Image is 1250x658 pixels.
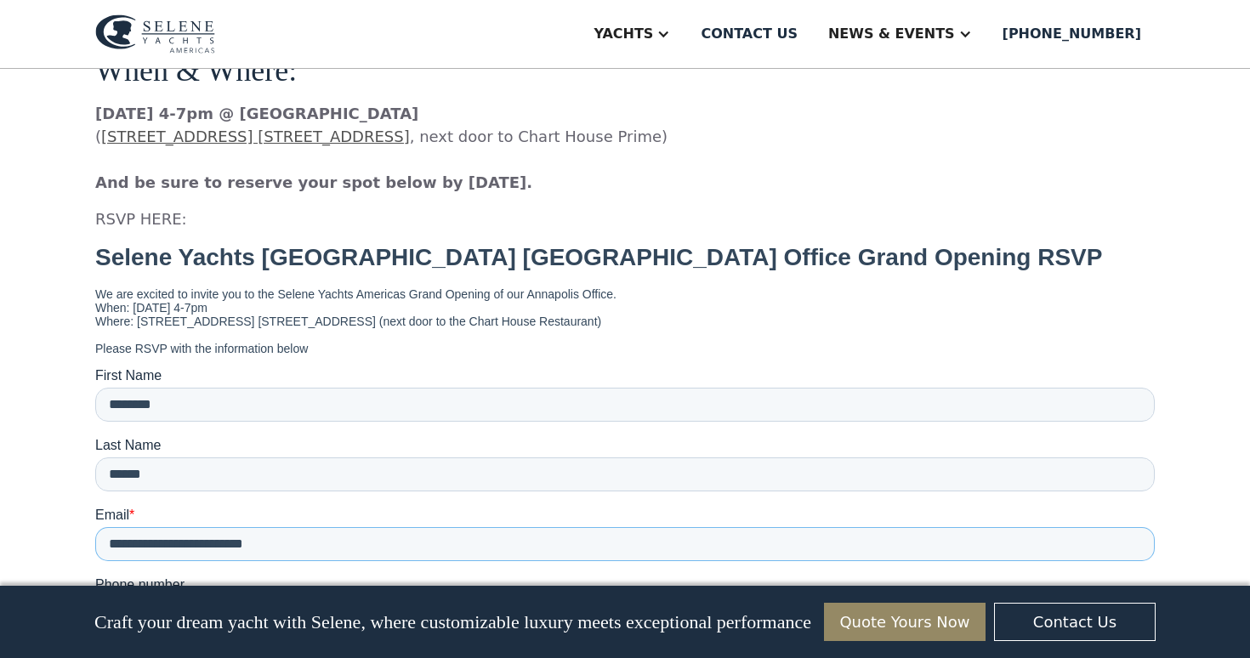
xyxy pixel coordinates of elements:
strong: And be sure to reserve your spot below by [DATE]. [95,173,532,191]
div: Yachts [594,24,653,44]
h4: When & Where: [95,54,1155,88]
div: News & EVENTS [828,24,955,44]
a: Contact Us [994,603,1156,641]
a: Quote Yours Now [824,603,986,641]
strong: [DATE] 4-7pm @ [GEOGRAPHIC_DATA] [95,105,418,122]
p: RSVP HERE: [95,207,1155,230]
p: ( , next door to Chart House Prime) ‍ [95,102,1155,194]
a: [STREET_ADDRESS] [STREET_ADDRESS] [101,128,410,145]
div: [PHONE_NUMBER] [1003,24,1141,44]
p: Craft your dream yacht with Selene, where customizable luxury meets exceptional performance [94,611,811,633]
div: Contact us [701,24,798,44]
img: logo [95,14,215,54]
